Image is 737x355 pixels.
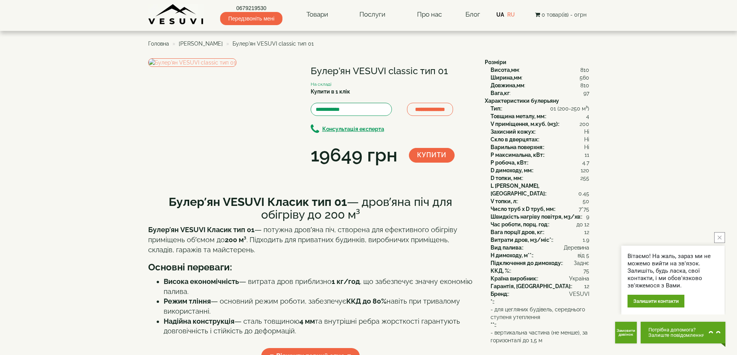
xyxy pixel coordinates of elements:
[491,275,537,282] b: Країна виробник:
[491,206,555,212] b: Число труб x D труб, мм:
[550,105,589,112] span: 01 (200-250 м³)
[491,113,545,119] b: Товщина металу, мм:
[346,297,386,305] strong: ККД до 80%
[409,6,450,24] a: Про нас
[491,120,589,128] div: :
[580,66,589,74] span: 810
[491,105,589,112] div: :
[491,228,589,236] div: :
[148,226,255,234] strong: Булер’ян VESUVI Класик тип 01
[491,182,589,197] div: :
[585,151,589,159] span: 11
[491,128,589,136] div: :
[491,136,539,143] b: Скло в дверцятах:
[491,67,519,73] b: Висота,мм
[311,82,332,87] small: На складі
[169,195,347,209] b: Булер’ян VESUVI Класик тип 01
[491,251,589,259] div: :
[179,41,223,47] a: [PERSON_NAME]
[574,259,589,267] span: Заднє
[491,236,589,244] div: :
[233,41,314,47] span: Булер'ян VESUVI classic тип 01
[583,197,589,205] span: 50
[491,221,589,228] div: :
[648,327,705,333] span: Потрібна допомога?
[496,12,504,18] a: UA
[491,268,510,274] b: ККД, %:
[580,82,589,89] span: 810
[352,6,393,24] a: Послуги
[714,232,725,243] button: close button
[491,291,508,297] b: Бренд:
[491,174,589,182] div: :
[148,262,232,273] b: Основні переваги:
[507,12,515,18] a: RU
[491,82,524,88] b: Довжина,мм
[491,245,523,251] b: Вид палива:
[164,316,473,336] li: — сталь товщиною та внутрішні ребра жорсткості гарантують довговічність і стійкість до деформацій.
[491,136,589,143] div: :
[584,136,589,143] span: Ні
[322,126,384,132] b: Консультація експерта
[491,121,559,127] b: V приміщення, м.куб. (м3):
[491,290,589,298] div: :
[491,144,544,150] b: Варильна поверхня:
[542,12,587,18] span: 0 товар(ів) - 0грн
[485,59,506,65] b: Розміри
[299,317,315,325] b: 4 мм
[311,142,397,168] div: 19649 грн
[148,4,204,25] img: content
[491,260,562,266] b: Підключення до димоходу:
[491,198,517,204] b: V топки, л:
[164,277,239,285] strong: Висока економічність
[164,297,211,305] strong: Режим тління
[491,259,589,267] div: :
[491,112,589,120] div: :
[491,205,589,213] div: :
[583,89,589,97] span: 97
[311,88,350,95] label: Купити в 1 клік
[148,225,473,255] p: — потужна дров’яна піч, створена для ефективного обігріву приміщень об’ємом до . Підходить для пр...
[491,229,544,235] b: Вага порції дров, кг:
[491,275,589,282] div: :
[491,329,589,344] span: - вертикальна частина (не менше), за горизонталі до 1,5 м
[491,82,589,89] div: :
[491,74,589,82] div: :
[578,251,589,259] span: від 5
[220,4,282,12] a: 0679219530
[615,322,637,343] button: Get Call button
[148,41,169,47] a: Головна
[491,267,589,275] div: :
[580,74,589,82] span: 560
[491,66,589,74] div: :
[491,183,546,197] b: L [PERSON_NAME], [GEOGRAPHIC_DATA]:
[491,282,589,290] div: :
[491,167,533,173] b: D димоходу, мм:
[148,195,473,221] h2: — дров’яна піч для обігріву до 200 м³
[583,267,589,275] span: 75
[491,152,544,158] b: P максимальна, кВт:
[491,244,589,251] div: :
[582,159,589,166] span: 4.7
[584,282,589,290] span: 12
[648,333,705,338] span: Залиште повідомлення
[584,128,589,136] span: Ні
[491,298,589,306] div: :
[491,129,535,135] b: Захисний кожух:
[299,6,336,24] a: Товари
[615,329,637,336] span: Замовити дзвінок
[491,237,552,243] b: Витрати дров, м3/міс*:
[491,306,589,321] span: - для цегляних будівель, середнього ступеня утеплення
[164,277,473,296] li: — витрата дров приблизно , що забезпечує значну економію палива.
[533,10,589,19] button: 0 товар(ів) - 0грн
[491,105,501,112] b: Тип:
[569,275,589,282] span: Україна
[628,253,718,289] div: Вітаємо! На жаль, зараз ми не можемо вийти на зв'язок. Залишіть, будь ласка, свої контакти, і ми ...
[641,322,725,343] button: Chat button
[584,143,589,151] span: Ні
[164,296,473,316] li: — основний режим роботи, забезпечує навіть при тривалому використанні.
[491,90,510,96] b: Вага,кг
[564,244,589,251] span: Деревина
[581,166,589,174] span: 120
